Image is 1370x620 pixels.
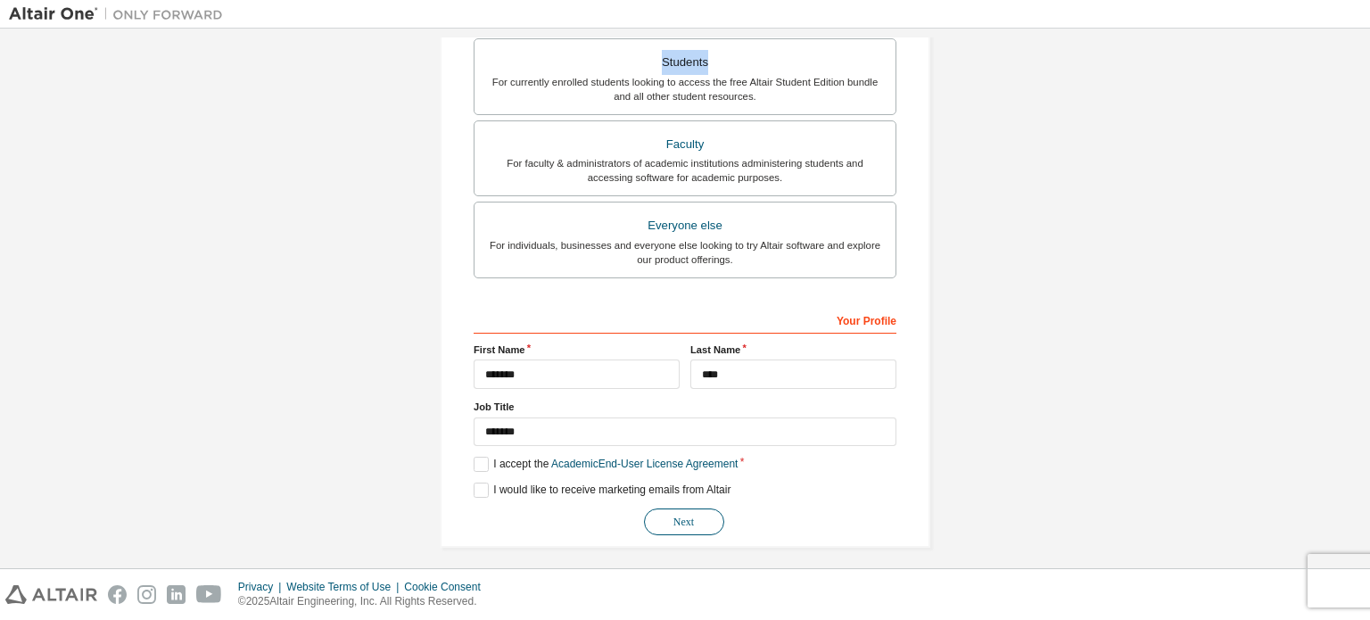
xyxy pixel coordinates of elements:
[485,156,885,185] div: For faculty & administrators of academic institutions administering students and accessing softwa...
[551,458,738,470] a: Academic End-User License Agreement
[9,5,232,23] img: Altair One
[474,483,730,498] label: I would like to receive marketing emails from Altair
[5,585,97,604] img: altair_logo.svg
[690,343,896,357] label: Last Name
[644,508,724,535] button: Next
[474,400,896,414] label: Job Title
[485,132,885,157] div: Faculty
[238,594,491,609] p: © 2025 Altair Engineering, Inc. All Rights Reserved.
[167,585,186,604] img: linkedin.svg
[485,238,885,267] div: For individuals, businesses and everyone else looking to try Altair software and explore our prod...
[404,580,491,594] div: Cookie Consent
[485,50,885,75] div: Students
[286,580,404,594] div: Website Terms of Use
[238,580,286,594] div: Privacy
[474,457,738,472] label: I accept the
[474,343,680,357] label: First Name
[485,75,885,103] div: For currently enrolled students looking to access the free Altair Student Edition bundle and all ...
[485,213,885,238] div: Everyone else
[474,305,896,334] div: Your Profile
[108,585,127,604] img: facebook.svg
[137,585,156,604] img: instagram.svg
[196,585,222,604] img: youtube.svg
